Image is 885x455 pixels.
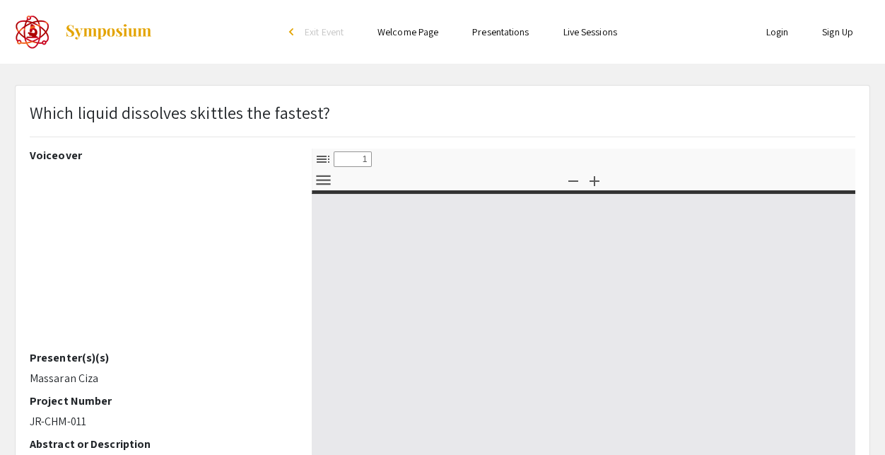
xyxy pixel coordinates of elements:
[30,413,291,430] p: JR-CHM-011
[64,23,153,40] img: Symposium by ForagerOne
[289,28,298,36] div: arrow_back_ios
[311,149,335,169] button: Toggle Sidebar
[30,394,291,408] h2: Project Number
[561,170,585,190] button: Zoom Out
[822,25,853,38] a: Sign Up
[15,14,50,50] img: The 2022 CoorsTek Denver Metro Regional Science and Engineering Fair
[311,170,335,190] button: Tools
[30,370,291,387] p: Massaran Ciza
[30,100,330,125] p: Which liquid dissolves skittles the fastest?
[30,437,291,451] h2: Abstract or Description
[15,14,153,50] a: The 2022 CoorsTek Denver Metro Regional Science and Engineering Fair
[582,170,606,190] button: Zoom In
[377,25,438,38] a: Welcome Page
[334,151,372,167] input: Page
[30,149,291,162] h2: Voiceover
[30,168,291,351] iframe: YouTube video player
[563,25,617,38] a: Live Sessions
[30,351,291,364] h2: Presenter(s)(s)
[305,25,344,38] span: Exit Event
[472,25,529,38] a: Presentations
[766,25,789,38] a: Login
